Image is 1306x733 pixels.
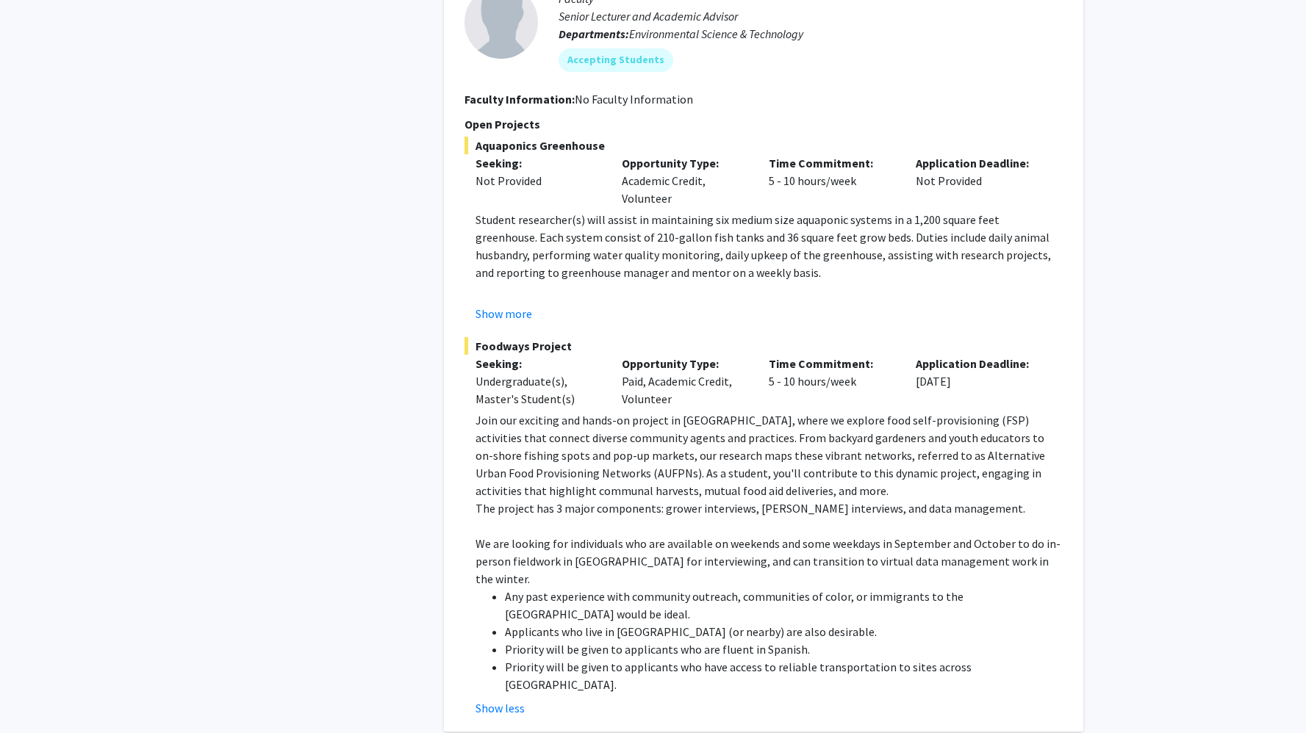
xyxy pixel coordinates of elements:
p: The project has 3 major components: grower interviews, [PERSON_NAME] interviews, and data managem... [476,499,1063,517]
p: Join our exciting and hands-on project in [GEOGRAPHIC_DATA], where we explore food self-provision... [476,411,1063,499]
span: No Faculty Information [575,92,693,106]
p: Senior Lecturer and Academic Advisor [559,7,1063,25]
button: Show less [476,699,525,717]
li: Any past experience with community outreach, communities of color, or immigrants to the [GEOGRAPH... [505,588,1063,623]
p: Application Deadline: [916,154,1041,172]
div: Paid, Academic Credit, Volunteer [611,355,758,408]
span: Aquaponics Greenhouse [464,137,1063,154]
p: Open Projects [464,115,1063,133]
span: Foodways Project [464,337,1063,355]
p: Application Deadline: [916,355,1041,372]
p: Opportunity Type: [622,355,747,372]
div: Not Provided [905,154,1052,207]
li: Priority will be given to applicants who have access to reliable transportation to sites across [... [505,658,1063,693]
div: Not Provided [476,172,600,189]
div: 5 - 10 hours/week [758,355,905,408]
b: Faculty Information: [464,92,575,106]
button: Show more [476,305,532,322]
b: Departments: [559,26,629,41]
mat-chip: Accepting Students [559,48,673,72]
div: Academic Credit, Volunteer [611,154,758,207]
p: Opportunity Type: [622,154,747,172]
p: We are looking for individuals who are available on weekends and some weekdays in September and O... [476,535,1063,588]
span: Environmental Science & Technology [629,26,803,41]
p: Seeking: [476,154,600,172]
p: Time Commitment: [769,355,894,372]
p: Seeking: [476,355,600,372]
li: Priority will be given to applicants who are fluent in Spanish. [505,640,1063,658]
div: 5 - 10 hours/week [758,154,905,207]
iframe: Chat [11,667,62,722]
div: Undergraduate(s), Master's Student(s) [476,372,600,408]
div: [DATE] [905,355,1052,408]
p: Time Commitment: [769,154,894,172]
p: Student researcher(s) will assist in maintaining six medium size aquaponic systems in a 1,200 squ... [476,211,1063,281]
li: Applicants who live in [GEOGRAPHIC_DATA] (or nearby) are also desirable. [505,623,1063,640]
